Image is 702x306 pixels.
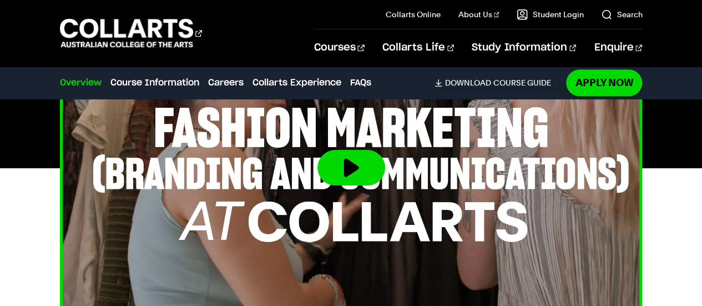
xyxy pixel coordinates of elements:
[386,9,441,20] a: Collarts Online
[445,78,491,88] span: Download
[566,69,642,96] a: Apply Now
[208,76,244,89] a: Careers
[60,17,202,49] div: Go to homepage
[252,76,341,89] a: Collarts Experience
[601,9,642,20] a: Search
[110,76,199,89] a: Course Information
[517,9,583,20] a: Student Login
[472,29,576,66] a: Study Information
[350,76,371,89] a: FAQs
[382,29,454,66] a: Collarts Life
[60,76,102,89] a: Overview
[594,29,642,66] a: Enquire
[458,9,499,20] a: About Us
[314,29,365,66] a: Courses
[435,78,559,88] a: DownloadCourse Guide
